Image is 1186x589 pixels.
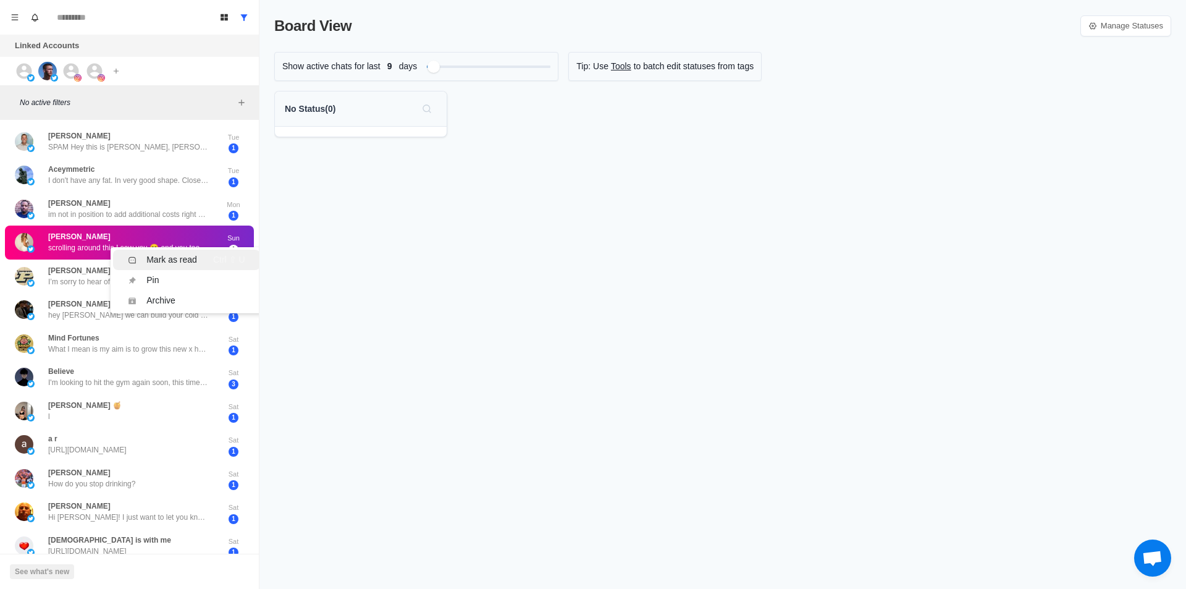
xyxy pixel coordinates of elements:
[48,164,95,175] p: Aceymmetric
[15,200,33,218] img: picture
[20,97,234,108] p: No active filters
[48,130,111,142] p: [PERSON_NAME]
[229,177,238,187] span: 1
[51,74,58,82] img: picture
[48,333,99,344] p: Mind Fortunes
[214,294,245,307] div: Ctrl ⇧ A
[27,414,35,422] img: picture
[48,411,50,422] p: l
[15,536,33,555] img: picture
[27,74,35,82] img: picture
[109,64,124,78] button: Add account
[15,233,33,252] img: picture
[229,548,238,557] span: 1
[98,74,105,82] img: picture
[27,447,35,455] img: picture
[218,469,249,480] p: Sat
[146,294,175,307] div: Archive
[48,512,209,523] p: Hi [PERSON_NAME]! I just want to let you know that I am down to 235 pounds on the plan thus far i...
[48,231,111,242] p: [PERSON_NAME]
[48,310,209,321] p: hey [PERSON_NAME] we can build your cold email system for free, sending 5,000 emails a day all yo...
[229,312,238,322] span: 1
[417,99,437,119] button: Search
[111,247,262,313] ul: Menu
[15,40,79,52] p: Linked Accounts
[214,7,234,27] button: Board View
[48,478,135,489] p: How do you stop drinking?
[48,299,111,310] p: [PERSON_NAME]
[48,377,209,388] p: I'm looking to hit the gym again soon, this time I'd prefer not to stop... but I'll be hybrid to ...
[5,7,25,27] button: Menu
[282,60,381,73] p: Show active chats for last
[15,469,33,488] img: picture
[229,514,238,524] span: 1
[218,334,249,345] p: Sat
[27,313,35,320] img: picture
[27,515,35,522] img: picture
[229,143,238,153] span: 1
[27,145,35,152] img: picture
[218,200,249,210] p: Mon
[15,435,33,454] img: picture
[48,400,122,411] p: [PERSON_NAME] 🍯
[218,502,249,513] p: Sat
[15,132,33,151] img: picture
[27,279,35,287] img: picture
[1134,540,1171,577] div: Open chat
[234,7,254,27] button: Show all conversations
[214,274,245,287] div: Ctrl ⇧ P
[48,242,209,253] p: scrolling around this I saw you 😊 and you took my liking 😘 i'd love to speak with you on my other...
[285,103,335,116] p: No Status ( 0 )
[427,61,440,73] div: Filter by activity days
[229,379,238,389] span: 3
[229,480,238,490] span: 1
[15,368,33,386] img: picture
[27,549,35,556] img: picture
[48,535,171,546] p: [DEMOGRAPHIC_DATA] is with me
[27,212,35,219] img: picture
[381,60,399,73] span: 9
[48,433,57,444] p: a r
[611,60,631,73] a: Tools
[27,481,35,489] img: picture
[218,132,249,143] p: Tue
[48,467,111,478] p: [PERSON_NAME]
[48,501,111,512] p: [PERSON_NAME]
[25,7,44,27] button: Notifications
[15,267,33,286] img: picture
[15,166,33,184] img: picture
[48,142,209,153] p: SPAM Hey this is [PERSON_NAME], [PERSON_NAME] Personal Assistant! [PERSON_NAME] longer responds t...
[48,546,127,557] p: [URL][DOMAIN_NAME]
[48,198,111,209] p: [PERSON_NAME]
[48,175,209,186] p: I don't have any fat. In very good shape. Close to athlete level. Thanks though.
[218,368,249,378] p: Sat
[1080,15,1171,36] a: Manage Statuses
[274,15,351,37] p: Board View
[399,60,418,73] p: days
[218,233,249,244] p: Sun
[10,564,74,579] button: See what's new
[213,253,245,266] div: Ctrl ⇧ U
[27,380,35,388] img: picture
[27,245,35,253] img: picture
[634,60,754,73] p: to batch edit statuses from tags
[48,276,209,287] p: I’m sorry to hear of his passing, I’m dealing with the loss of my mom on 9-15. It’s just not a go...
[229,245,238,255] span: 1
[15,402,33,420] img: picture
[234,95,249,110] button: Add filters
[218,166,249,176] p: Tue
[48,265,111,276] p: [PERSON_NAME]
[146,253,197,266] div: Mark as read
[15,334,33,353] img: picture
[218,536,249,547] p: Sat
[48,366,74,377] p: Believe
[229,447,238,457] span: 1
[38,62,57,80] img: picture
[74,74,82,82] img: picture
[229,211,238,221] span: 1
[27,178,35,185] img: picture
[27,347,35,354] img: picture
[229,345,238,355] span: 1
[15,300,33,319] img: picture
[48,209,209,220] p: im not in position to add additional costs right now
